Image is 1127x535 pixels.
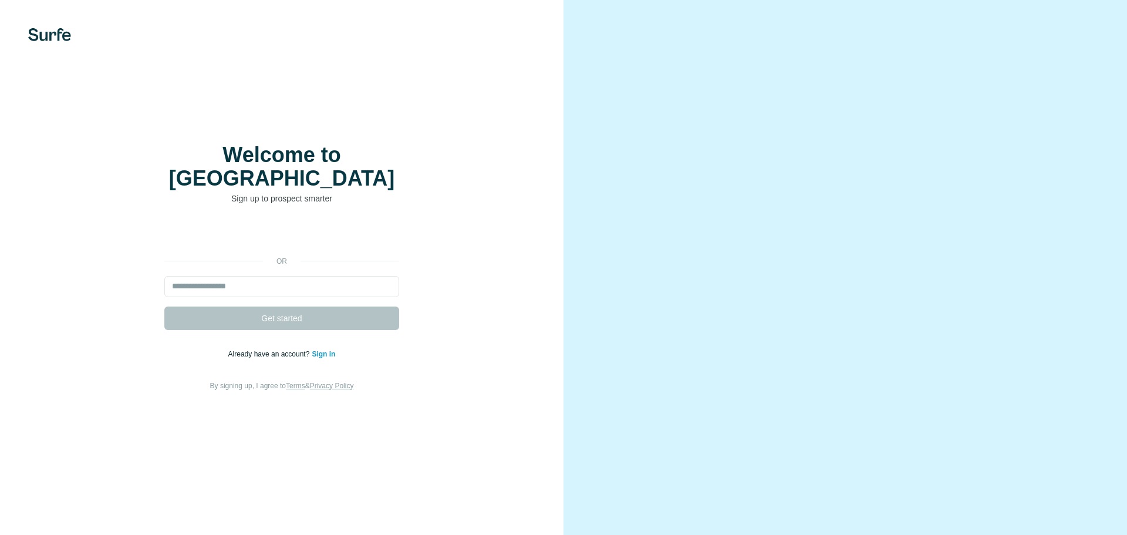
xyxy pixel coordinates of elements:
[228,350,312,358] span: Already have an account?
[312,350,335,358] a: Sign in
[28,28,71,41] img: Surfe's logo
[164,193,399,204] p: Sign up to prospect smarter
[263,256,301,267] p: or
[310,382,354,390] a: Privacy Policy
[286,382,305,390] a: Terms
[210,382,354,390] span: By signing up, I agree to &
[164,143,399,190] h1: Welcome to [GEOGRAPHIC_DATA]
